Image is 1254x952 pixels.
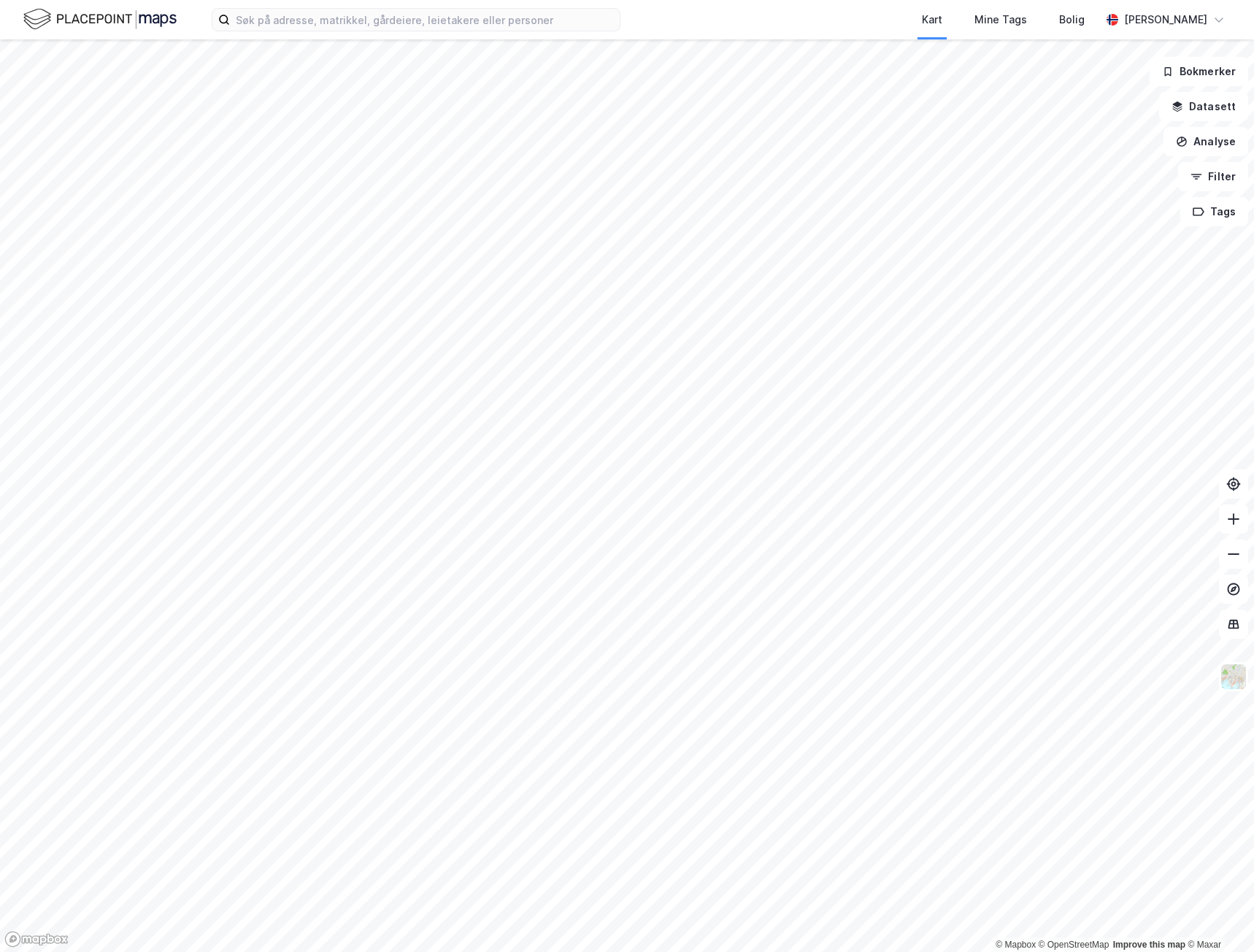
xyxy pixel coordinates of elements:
[23,7,177,32] img: logo.f888ab2527a4732fd821a326f86c7f29.svg
[1180,197,1248,226] button: Tags
[230,9,620,31] input: Søk på adresse, matrikkel, gårdeiere, leietakere eller personer
[1059,11,1085,28] div: Bolig
[1113,940,1185,950] a: Improve this map
[1150,57,1248,86] button: Bokmerker
[1124,11,1207,28] div: [PERSON_NAME]
[1159,92,1248,121] button: Datasett
[1181,882,1254,952] iframe: Chat Widget
[922,11,942,28] div: Kart
[1039,940,1109,950] a: OpenStreetMap
[1220,663,1247,691] img: Z
[974,11,1027,28] div: Mine Tags
[996,940,1036,950] a: Mapbox
[1163,127,1248,156] button: Analyse
[1178,162,1248,191] button: Filter
[4,931,69,948] a: Mapbox homepage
